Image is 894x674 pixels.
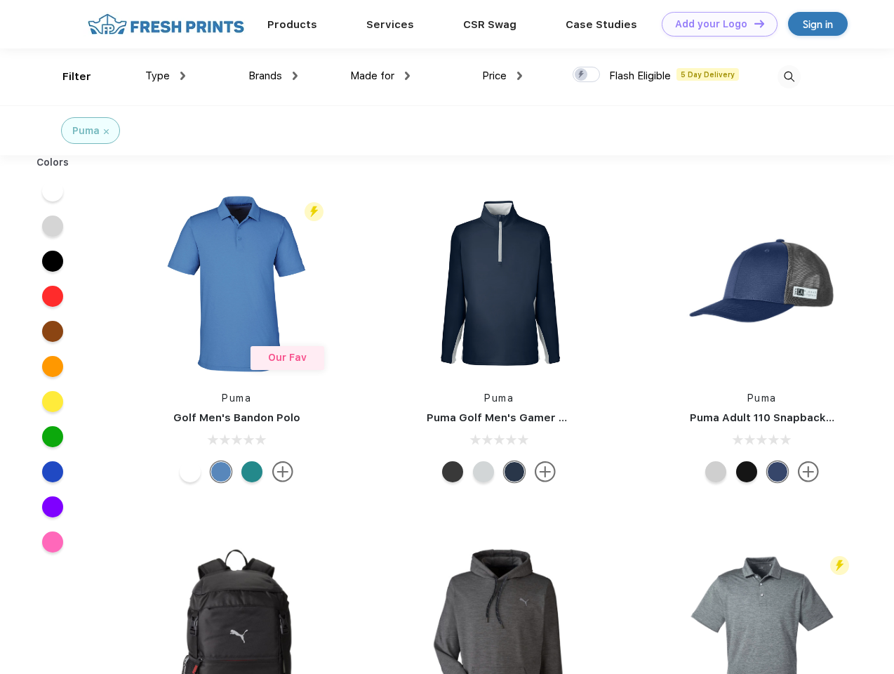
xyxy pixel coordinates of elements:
[517,72,522,80] img: dropdown.png
[143,190,330,377] img: func=resize&h=266
[788,12,848,36] a: Sign in
[267,18,317,31] a: Products
[504,461,525,482] div: Navy Blazer
[366,18,414,31] a: Services
[180,72,185,80] img: dropdown.png
[26,155,80,170] div: Colors
[676,68,739,81] span: 5 Day Delivery
[305,202,323,221] img: flash_active_toggle.svg
[675,18,747,30] div: Add your Logo
[72,124,100,138] div: Puma
[473,461,494,482] div: High Rise
[669,190,855,377] img: func=resize&h=266
[484,392,514,404] a: Puma
[222,392,251,404] a: Puma
[736,461,757,482] div: Pma Blk with Pma Blk
[427,411,648,424] a: Puma Golf Men's Gamer Golf Quarter-Zip
[767,461,788,482] div: Peacoat with Qut Shd
[62,69,91,85] div: Filter
[145,70,170,82] span: Type
[211,461,232,482] div: Lake Blue
[104,129,109,134] img: filter_cancel.svg
[535,461,556,482] img: more.svg
[463,18,516,31] a: CSR Swag
[173,411,300,424] a: Golf Men's Bandon Polo
[268,352,307,363] span: Our Fav
[180,461,201,482] div: Bright White
[442,461,463,482] div: Puma Black
[241,461,262,482] div: Green Lagoon
[405,72,410,80] img: dropdown.png
[293,72,298,80] img: dropdown.png
[778,65,801,88] img: desktop_search.svg
[747,392,777,404] a: Puma
[798,461,819,482] img: more.svg
[705,461,726,482] div: Quarry Brt Whit
[830,556,849,575] img: flash_active_toggle.svg
[84,12,248,37] img: fo%20logo%202.webp
[482,70,507,82] span: Price
[248,70,282,82] span: Brands
[803,16,833,32] div: Sign in
[609,70,671,82] span: Flash Eligible
[350,70,394,82] span: Made for
[406,190,592,377] img: func=resize&h=266
[272,461,293,482] img: more.svg
[754,20,764,27] img: DT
